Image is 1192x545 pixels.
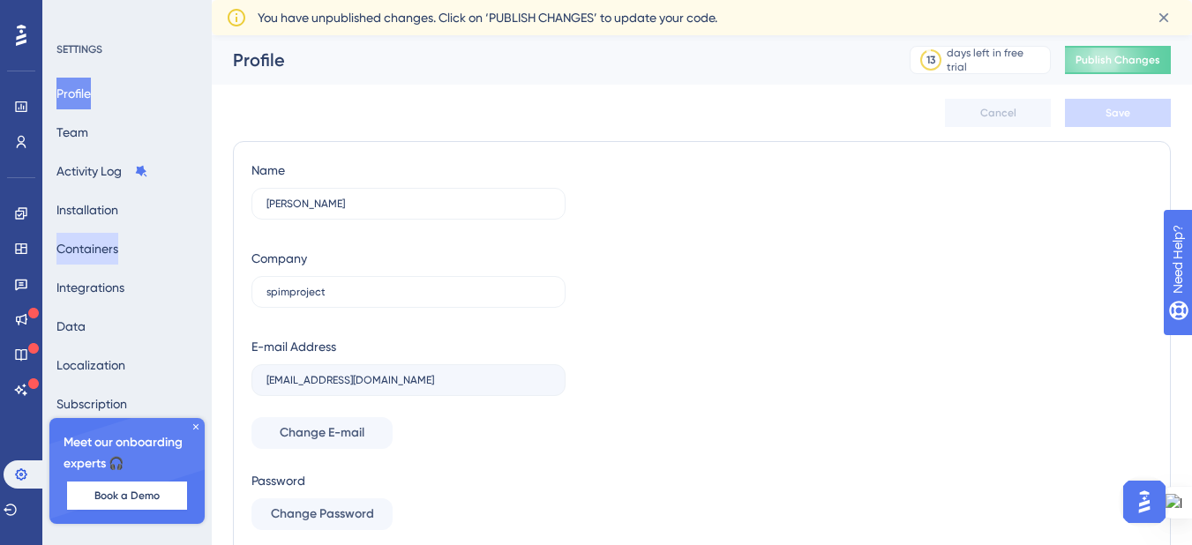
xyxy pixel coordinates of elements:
button: Publish Changes [1065,46,1171,74]
span: Book a Demo [94,489,160,503]
button: Change E-mail [251,417,393,449]
span: Need Help? [41,4,110,26]
span: You have unpublished changes. Click on ‘PUBLISH CHANGES’ to update your code. [258,7,717,28]
span: Meet our onboarding experts 🎧 [64,432,191,474]
button: Subscription [56,388,127,420]
div: Company [251,248,307,269]
input: Name Surname [266,198,551,210]
div: 13 [926,53,935,67]
button: Change Password [251,498,393,530]
button: Data [56,310,86,342]
button: Book a Demo [67,482,187,510]
span: Cancel [980,106,1016,120]
span: Change E-mail [280,422,364,444]
button: Save [1065,99,1171,127]
button: Localization [56,349,125,381]
button: Containers [56,233,118,265]
input: E-mail Address [266,374,551,386]
button: Team [56,116,88,148]
button: Activity Log [56,155,148,187]
span: Change Password [271,504,374,525]
iframe: UserGuiding AI Assistant Launcher [1118,475,1171,528]
button: Profile [56,78,91,109]
button: Integrations [56,272,124,303]
input: Company Name [266,286,551,298]
div: Password [251,470,566,491]
span: Save [1106,106,1130,120]
div: E-mail Address [251,336,336,357]
span: Publish Changes [1076,53,1160,67]
div: Name [251,160,285,181]
button: Cancel [945,99,1051,127]
button: Installation [56,194,118,226]
div: SETTINGS [56,42,199,56]
div: Profile [233,48,866,72]
div: days left in free trial [947,46,1045,74]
